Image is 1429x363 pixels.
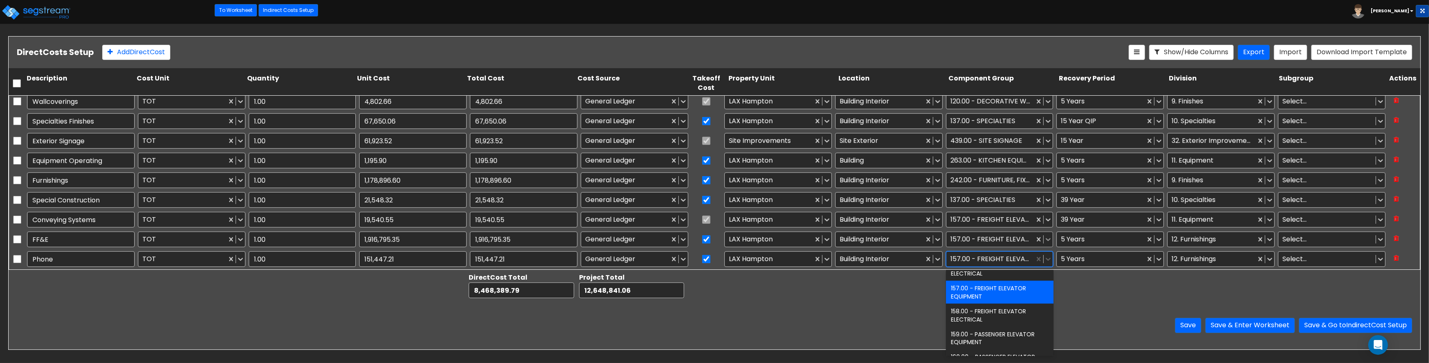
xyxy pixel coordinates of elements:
button: Delete Row [1389,153,1404,167]
div: 5 Years [1056,251,1164,267]
div: LAX Hampton [724,113,832,129]
div: 157.00 - FREIGHT ELEVATOR EQUIPMENT [946,281,1053,304]
div: General Ledger [581,172,688,188]
div: 5 Years [1056,153,1164,168]
div: Actions [1388,72,1420,94]
button: AddDirectCost [102,45,170,60]
div: 242.00 - FURNITURE, FIXTURES, & EQUIPMENT [946,172,1053,188]
div: TOT [138,192,245,208]
div: Building Interior [835,94,943,109]
img: avatar.png [1351,4,1365,18]
div: TOT [138,232,245,247]
button: Delete Row [1389,113,1404,128]
div: 15 Year [1056,133,1164,149]
div: 12. Furnishings [1167,251,1275,267]
div: LAX Hampton [724,251,832,267]
div: 120.00 - DECORATIVE WALLCOVERING [946,94,1053,109]
div: 137.00 - SPECIALTIES [946,113,1053,129]
button: Delete Row [1389,94,1404,108]
div: Recovery Period [1057,72,1167,94]
button: Delete Row [1389,212,1404,226]
div: LAX Hampton [724,172,832,188]
div: 12. Furnishings [1167,232,1275,247]
div: Quantity [245,72,355,94]
button: Delete Row [1389,133,1404,147]
b: Direct Costs Setup [17,46,94,58]
div: 5 Years [1056,232,1164,247]
button: Export [1238,45,1270,60]
div: General Ledger [581,212,688,227]
div: Project Total [579,273,684,283]
div: 15 Year QIP [1056,113,1164,129]
div: Building Interior [835,113,943,129]
div: Component Group [947,72,1057,94]
button: Delete Row [1389,251,1404,266]
div: General Ledger [581,153,688,168]
div: Description [25,72,135,94]
div: Building Interior [835,172,943,188]
div: LAX Hampton [724,94,832,109]
div: LAX Hampton [724,153,832,168]
div: 11. Equipment [1167,212,1275,227]
div: LAX Hampton [724,212,832,227]
div: Unit Cost [355,72,465,94]
div: 158.00 - FREIGHT ELEVATOR ELECTRICAL [946,304,1053,327]
div: General Ledger [581,251,688,267]
button: Import [1274,45,1307,60]
button: Show/Hide Columns [1149,45,1234,60]
button: Delete Row [1389,192,1404,207]
div: 32. Exterior Improvements [1167,133,1275,149]
div: Division [1167,72,1277,94]
div: Total Cost [465,72,575,94]
div: 9. Finishes [1167,172,1275,188]
div: 39 Year [1056,212,1164,227]
a: To Worksheet [215,4,257,16]
div: LAX Hampton [724,232,832,247]
div: Site Improvements [724,133,832,149]
div: Building [835,153,943,168]
button: Download Import Template [1311,45,1412,60]
div: 439.00 - SITE SIGNAGE [946,133,1053,149]
button: Delete Row [1389,172,1404,187]
div: 9. Finishes [1167,94,1275,109]
div: 39 Year [1056,192,1164,208]
div: 137.00 - SPECIALTIES [946,192,1053,208]
div: Building Interior [835,212,943,227]
div: Cost Source [576,72,686,94]
div: 5 Years [1056,94,1164,109]
div: TOT [138,113,245,129]
div: Location [837,72,947,94]
div: 10. Specialties [1167,192,1275,208]
button: Delete Row [1389,232,1404,246]
div: Direct Cost Total [469,273,574,283]
div: 157.00 - FREIGHT ELEVATOR EQUIPMENT [946,212,1053,227]
div: TOT [138,153,245,168]
div: Building Interior [835,251,943,267]
div: 159.00 - PASSENGER ELEVATOR EQUIPMENT [946,327,1053,350]
div: TOT [138,251,245,267]
div: TOT [138,133,245,149]
div: 263.00 - KITCHEN EQUIPMENT [946,153,1053,168]
div: General Ledger [581,192,688,208]
div: Subgroup [1278,72,1388,94]
div: Cost Unit [135,72,245,94]
div: Building Interior [835,232,943,247]
button: Save [1175,318,1201,333]
div: 157.00 - FREIGHT ELEVATOR EQUIPMENT [946,251,1053,267]
div: General Ledger [581,133,688,149]
button: Save & Go toIndirectCost Setup [1299,318,1412,333]
button: Save & Enter Worksheet [1205,318,1295,333]
button: Reorder Items [1129,45,1145,60]
div: 11. Equipment [1167,153,1275,168]
div: Property Unit [727,72,837,94]
div: 5 Years [1056,172,1164,188]
a: Indirect Costs Setup [259,4,318,16]
div: Takeoff Cost [686,72,727,94]
div: General Ledger [581,94,688,109]
div: 157.00 - FREIGHT ELEVATOR EQUIPMENT [946,232,1053,247]
b: [PERSON_NAME] [1371,8,1409,14]
img: logo_pro_r.png [1,4,71,21]
div: 10. Specialties [1167,113,1275,129]
div: TOT [138,172,245,188]
div: Site Exterior [835,133,943,149]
